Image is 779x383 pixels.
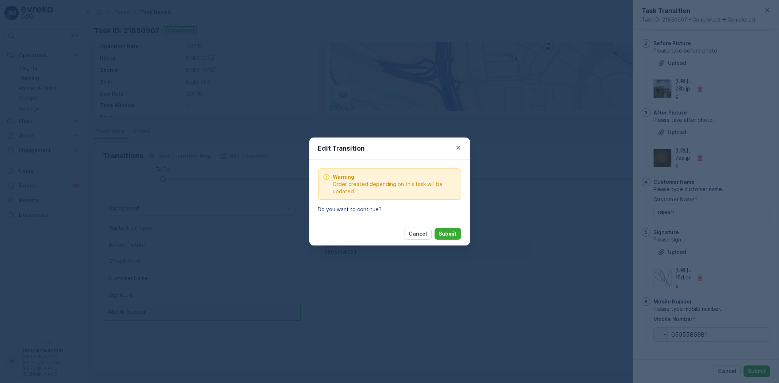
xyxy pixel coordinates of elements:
[318,143,365,154] p: Edit Transition
[439,230,457,237] p: Submit
[409,230,427,237] p: Cancel
[435,228,461,240] button: Submit
[318,206,461,213] p: Do you want to continue?
[333,181,457,195] span: Order created depending on this task will be updated.
[405,228,432,240] button: Cancel
[333,173,457,181] span: Warning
